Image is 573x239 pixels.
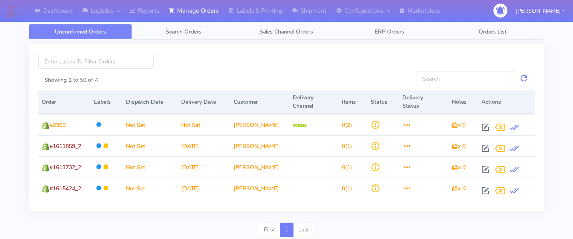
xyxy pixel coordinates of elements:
td: Not Set [123,114,178,135]
td: [PERSON_NAME] [230,114,289,135]
span: #1613732_2 [50,164,81,171]
th: Order [38,90,91,114]
span: 0 [342,185,345,192]
td: [DATE] [178,178,230,199]
th: Delivery Status [399,90,448,114]
span: Search Orders [166,28,202,36]
i: x 0 [452,164,465,171]
span: #1615424_2 [50,185,81,192]
input: Search [417,71,514,86]
a: 1 [280,223,293,237]
th: Delivery Channel [289,90,339,114]
th: Labels [91,90,123,114]
span: ERP Orders [375,28,404,36]
td: [PERSON_NAME] [230,135,289,156]
span: 0 [342,121,345,129]
td: Not Set [178,114,230,135]
input: Enter Labels To Filter Orders [38,54,154,69]
img: Yodel [293,124,307,128]
th: Notes [449,90,478,114]
span: Orders List [479,28,507,36]
button: [PERSON_NAME] [510,3,571,19]
td: Not Set [123,135,178,156]
td: Not Set [123,178,178,199]
label: Showing 1 to 50 of 4 [44,76,98,84]
td: [PERSON_NAME] [230,178,289,199]
td: Not Set [123,156,178,178]
span: 0 [342,164,345,171]
ul: Tabs [29,24,544,40]
td: [DATE] [178,135,230,156]
th: Items [339,90,367,114]
span: (1) [342,185,352,192]
i: x 0 [452,185,465,192]
i: x 0 [452,121,465,129]
span: 0 [342,142,345,150]
th: Dispatch Date [123,90,178,114]
td: [PERSON_NAME] [230,156,289,178]
th: Status [367,90,399,114]
span: (1) [342,142,352,150]
td: [DATE] [178,156,230,178]
th: Delivery Date [178,90,230,114]
span: (2) [342,121,352,129]
span: Sales Channel Orders [260,28,313,36]
span: (1) [342,164,352,171]
span: Unconfirmed Orders [55,28,106,36]
span: #1611859_2 [50,142,81,150]
span: #2369 [50,121,66,129]
th: Actions [478,90,535,114]
th: Customer [230,90,289,114]
i: x 0 [452,142,465,150]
